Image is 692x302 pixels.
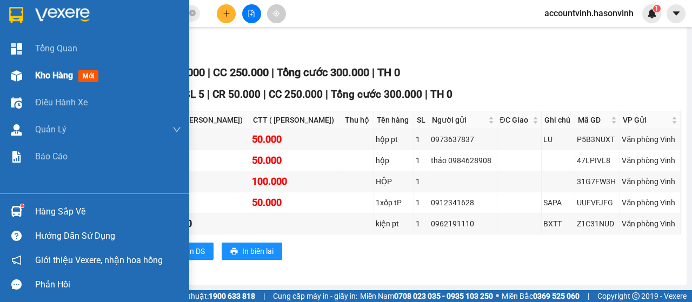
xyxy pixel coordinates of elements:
span: Điều hành xe [35,96,88,109]
button: caret-down [667,4,686,23]
span: close-circle [189,10,196,16]
span: CR 50.000 [212,88,261,100]
div: Z1C31NUD [577,218,618,230]
span: plus [223,10,230,17]
span: accountvinh.hasonvinh [536,6,642,20]
span: In biên lai [242,245,274,257]
div: SAPA [543,197,573,209]
div: 0973637837 [431,133,495,145]
span: | [372,66,375,79]
div: 50.000 [162,216,249,231]
div: 1xốp tP [376,197,412,209]
div: HỘP [376,176,412,187]
div: 0962191110 [431,218,495,230]
th: DTT( [PERSON_NAME]) [161,111,251,129]
button: plus [217,4,236,23]
b: [PERSON_NAME] ([PERSON_NAME] - Sapa) [38,9,170,74]
span: message [11,279,22,290]
div: Văn phòng Vinh [622,176,678,187]
th: Tên hàng [374,111,414,129]
span: Báo cáo [35,150,68,163]
button: aim [267,4,286,23]
td: Văn phòng Vinh [620,171,681,192]
button: printerIn biên lai [222,243,282,260]
span: printer [230,247,238,256]
div: 0912341628 [431,197,495,209]
span: Giới thiệu Vexere, nhận hoa hồng [35,253,163,267]
span: | [208,66,210,79]
span: Tổng Quan [35,42,77,55]
span: Tổng cước 300.000 [331,88,422,100]
h2: Z1C31NUD [6,77,87,95]
div: 1 [416,155,427,166]
h2: VP Nhận: Văn phòng Lào Cai [57,77,261,145]
td: UUFVFJFG [575,192,620,213]
sup: 1 [21,204,24,207]
div: 50.000 [252,195,340,210]
div: 1 [416,197,427,209]
div: Văn phòng Vinh [622,133,678,145]
div: Hướng dẫn sử dụng [35,228,181,244]
td: 31G7FW3H [575,171,620,192]
div: 47LPIVL8 [577,155,618,166]
img: warehouse-icon [11,97,22,109]
span: notification [11,255,22,265]
img: logo-vxr [9,7,23,23]
div: Văn phòng Vinh [622,155,678,166]
th: SL [414,111,429,129]
span: file-add [248,10,255,17]
td: Văn phòng Vinh [620,213,681,234]
span: Hỗ trợ kỹ thuật: [156,290,255,302]
img: warehouse-icon [11,206,22,217]
div: Hàng sắp về [35,204,181,220]
img: icon-new-feature [647,9,657,18]
span: Người gửi [432,114,485,126]
div: 1 [416,218,427,230]
span: TH 0 [430,88,453,100]
span: close-circle [189,9,196,19]
div: thảo 0984628908 [431,155,495,166]
b: [DOMAIN_NAME] [144,9,261,26]
span: Cung cấp máy in - giấy in: [273,290,357,302]
div: BXTT [543,218,573,230]
span: TH 0 [377,66,400,79]
span: | [588,290,589,302]
span: question-circle [11,231,22,241]
span: Mã GD [578,114,609,126]
span: Kho hàng [35,70,73,80]
img: dashboard-icon [11,43,22,55]
button: printerIn DS [167,243,214,260]
span: | [325,88,328,100]
span: Miền Nam [360,290,493,302]
img: warehouse-icon [11,124,22,136]
td: Z1C31NUD [575,213,620,234]
img: warehouse-icon [11,70,22,82]
span: | [263,290,265,302]
span: CC 250.000 [269,88,323,100]
span: | [271,66,274,79]
img: solution-icon [11,151,22,163]
div: 1 [416,133,427,145]
div: P5B3NUXT [577,133,618,145]
div: UUFVFJFG [577,197,618,209]
div: hộp [376,155,412,166]
div: 50.000 [252,153,340,168]
span: | [207,88,210,100]
span: In DS [188,245,205,257]
td: Văn phòng Vinh [620,150,681,171]
div: 1 [416,176,427,187]
strong: 0369 525 060 [533,292,580,300]
div: kiện pt [376,218,412,230]
span: Tổng cước 300.000 [277,66,369,79]
span: SL 5 [184,88,204,100]
td: Văn phòng Vinh [620,129,681,150]
div: 100.000 [252,174,340,189]
div: Văn phòng Vinh [622,218,678,230]
div: Văn phòng Vinh [622,197,678,209]
span: ĐC Giao [500,114,530,126]
div: 50.000 [252,132,340,147]
span: caret-down [671,9,681,18]
span: down [172,125,181,134]
th: CTT ( [PERSON_NAME]) [250,111,342,129]
span: VP Gửi [623,114,669,126]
